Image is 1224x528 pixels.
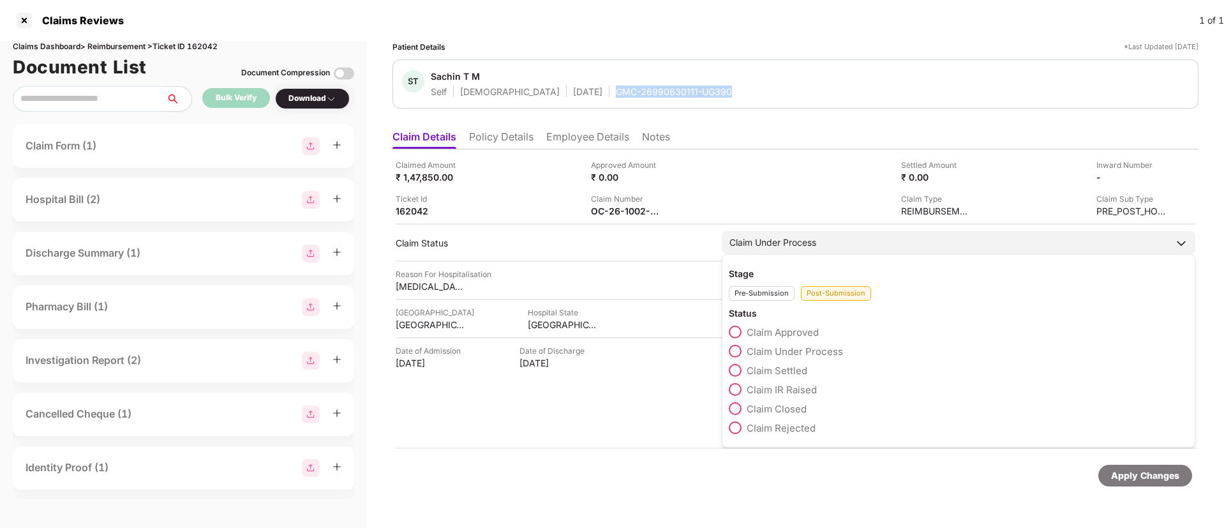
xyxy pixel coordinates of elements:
[396,319,466,331] div: [GEOGRAPHIC_DATA]
[469,130,534,149] li: Policy Details
[392,41,445,53] div: Patient Details
[747,345,843,358] span: Claim Under Process
[460,86,560,98] div: [DEMOGRAPHIC_DATA]
[1096,205,1167,217] div: PRE_POST_HOSPITALIZATION_REIMBURSEMENT
[801,286,871,301] div: Post-Submission
[396,345,466,357] div: Date of Admission
[26,138,96,154] div: Claim Form (1)
[747,326,819,338] span: Claim Approved
[396,193,466,205] div: Ticket Id
[332,355,341,364] span: plus
[591,193,661,205] div: Claim Number
[747,384,817,396] span: Claim IR Raised
[396,306,474,319] div: [GEOGRAPHIC_DATA]
[396,205,466,217] div: 162042
[396,280,466,292] div: [MEDICAL_DATA]
[396,171,466,183] div: ₹ 1,47,850.00
[747,422,816,434] span: Claim Rejected
[901,193,971,205] div: Claim Type
[1175,237,1188,250] img: downArrowIcon
[332,140,341,149] span: plus
[591,159,661,171] div: Approved Amount
[26,245,140,261] div: Discharge Summary (1)
[34,14,124,27] div: Claims Reviews
[396,237,709,249] div: Claim Status
[241,67,330,79] div: Document Compression
[729,268,1188,280] div: Stage
[591,171,661,183] div: ₹ 0.00
[216,92,257,104] div: Bulk Verify
[642,130,670,149] li: Notes
[332,409,341,418] span: plus
[26,406,131,422] div: Cancelled Cheque (1)
[302,352,320,370] img: svg+xml;base64,PHN2ZyBpZD0iR3JvdXBfMjg4MTMiIGRhdGEtbmFtZT0iR3JvdXAgMjg4MTMiIHhtbG5zPSJodHRwOi8vd3...
[302,405,320,423] img: svg+xml;base64,PHN2ZyBpZD0iR3JvdXBfMjg4MTMiIGRhdGEtbmFtZT0iR3JvdXAgMjg4MTMiIHhtbG5zPSJodHRwOi8vd3...
[747,365,807,377] span: Claim Settled
[747,403,807,415] span: Claim Closed
[165,94,191,104] span: search
[26,192,100,207] div: Hospital Bill (2)
[334,63,354,84] img: svg+xml;base64,PHN2ZyBpZD0iVG9nZ2xlLTMyeDMyIiB4bWxucz0iaHR0cDovL3d3dy53My5vcmcvMjAwMC9zdmciIHdpZH...
[302,137,320,155] img: svg+xml;base64,PHN2ZyBpZD0iR3JvdXBfMjg4MTMiIGRhdGEtbmFtZT0iR3JvdXAgMjg4MTMiIHhtbG5zPSJodHRwOi8vd3...
[528,306,598,319] div: Hospital State
[1199,13,1224,27] div: 1 of 1
[326,94,336,104] img: svg+xml;base64,PHN2ZyBpZD0iRHJvcGRvd24tMzJ4MzIiIHhtbG5zPSJodHRwOi8vd3d3LnczLm9yZy8yMDAwL3N2ZyIgd2...
[332,301,341,310] span: plus
[901,205,971,217] div: REIMBURSEMENT
[396,159,466,171] div: Claimed Amount
[332,248,341,257] span: plus
[1124,41,1198,53] div: *Last Updated [DATE]
[431,70,480,82] div: Sachin T M
[1096,171,1167,183] div: -
[165,86,192,112] button: search
[573,86,602,98] div: [DATE]
[26,352,141,368] div: Investigation Report (2)
[729,236,816,250] div: Claim Under Process
[616,86,732,98] div: GMC-26990630111-UG390
[396,268,491,280] div: Reason For Hospitalisation
[729,286,795,301] div: Pre-Submission
[302,245,320,262] img: svg+xml;base64,PHN2ZyBpZD0iR3JvdXBfMjg4MTMiIGRhdGEtbmFtZT0iR3JvdXAgMjg4MTMiIHhtbG5zPSJodHRwOi8vd3...
[302,298,320,316] img: svg+xml;base64,PHN2ZyBpZD0iR3JvdXBfMjg4MTMiIGRhdGEtbmFtZT0iR3JvdXAgMjg4MTMiIHhtbG5zPSJodHRwOi8vd3...
[519,345,590,357] div: Date of Discharge
[288,93,336,105] div: Download
[528,319,598,331] div: [GEOGRAPHIC_DATA]
[1096,159,1167,171] div: Inward Number
[26,460,108,476] div: Identity Proof (1)
[13,41,354,53] div: Claims Dashboard > Reimbursement > Ticket ID 162042
[519,357,590,369] div: [DATE]
[396,357,466,369] div: [DATE]
[332,194,341,203] span: plus
[431,86,447,98] div: Self
[392,130,456,149] li: Claim Details
[302,459,320,477] img: svg+xml;base64,PHN2ZyBpZD0iR3JvdXBfMjg4MTMiIGRhdGEtbmFtZT0iR3JvdXAgMjg4MTMiIHhtbG5zPSJodHRwOi8vd3...
[26,299,108,315] div: Pharmacy Bill (1)
[546,130,629,149] li: Employee Details
[1111,469,1179,483] div: Apply Changes
[332,462,341,471] span: plus
[729,307,1188,319] div: Status
[901,171,971,183] div: ₹ 0.00
[402,70,424,93] div: ST
[591,205,661,217] div: OC-26-1002-8403-00325424
[1096,193,1167,205] div: Claim Sub Type
[13,53,147,81] h1: Document List
[901,159,971,171] div: Settled Amount
[302,191,320,209] img: svg+xml;base64,PHN2ZyBpZD0iR3JvdXBfMjg4MTMiIGRhdGEtbmFtZT0iR3JvdXAgMjg4MTMiIHhtbG5zPSJodHRwOi8vd3...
